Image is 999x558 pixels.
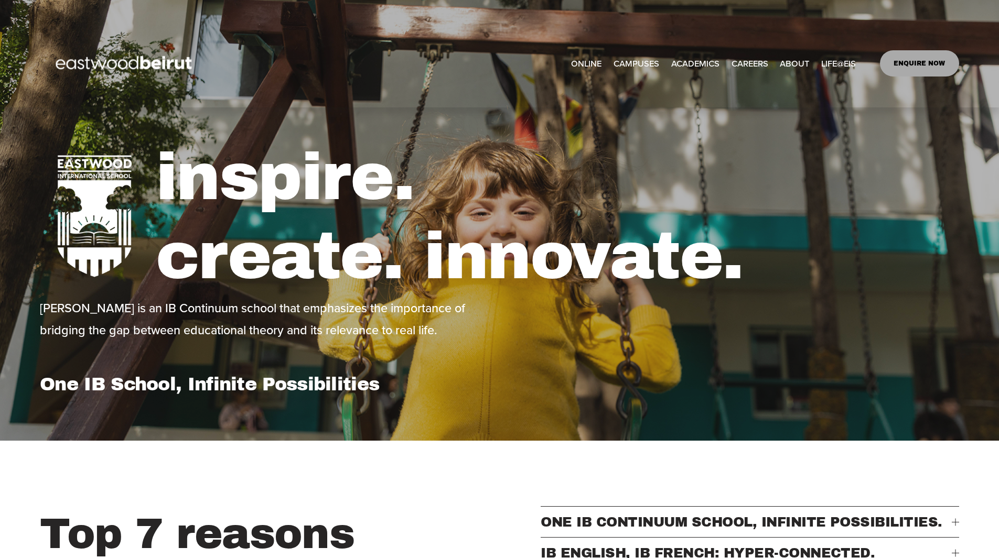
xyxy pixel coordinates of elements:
[614,56,659,72] span: CAMPUSES
[571,55,601,72] a: ONLINE
[821,56,856,72] span: LIFE@EIS
[732,55,768,72] a: CAREERS
[671,56,719,72] span: ACADEMICS
[880,50,959,76] a: ENQUIRE NOW
[821,55,856,72] a: folder dropdown
[40,37,211,90] img: EastwoodIS Global Site
[780,55,809,72] a: folder dropdown
[541,515,951,529] span: ONE IB CONTINUUM SCHOOL, INFINITE POSSIBILITIES.
[40,373,497,395] h1: One IB School, Infinite Possibilities
[40,297,497,341] p: [PERSON_NAME] is an IB Continuum school that emphasizes the importance of bridging the gap betwee...
[780,56,809,72] span: ABOUT
[671,55,719,72] a: folder dropdown
[156,138,959,297] h1: inspire. create. innovate.
[614,55,659,72] a: folder dropdown
[541,507,959,537] button: ONE IB CONTINUUM SCHOOL, INFINITE POSSIBILITIES.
